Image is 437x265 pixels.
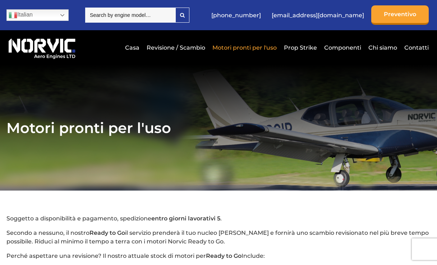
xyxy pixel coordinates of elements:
[322,39,363,56] a: Componenti
[211,39,279,56] a: Motori pronti per l'uso
[371,5,429,25] a: Preventivo
[9,11,17,19] img: it
[6,36,77,59] img: Logo di Norvic Aero Engines
[145,39,207,56] a: Revisione / Scambio
[85,8,175,23] input: Search by engine model…
[151,215,220,222] strong: entro giorni lavorativi 5
[268,6,368,24] a: [EMAIL_ADDRESS][DOMAIN_NAME]
[208,6,264,24] a: [PHONE_NUMBER]
[6,252,431,260] p: Perché aspettare una revisione? Il nostro attuale stock di motori per Include:
[123,39,141,56] a: Casa
[6,9,69,21] a: Italian
[282,39,319,56] a: Prop Strike
[206,252,241,259] strong: Ready to Go
[6,119,431,137] h1: Motori pronti per l'uso
[89,229,125,236] strong: Ready to Go
[402,39,429,56] a: Contatti
[6,214,431,223] p: Soggetto a disponibilità e pagamento, spedizione .
[6,229,431,246] p: Secondo a nessuno, il nostro il servizio prenderà il tuo nucleo [PERSON_NAME] e fornirà uno scamb...
[367,39,399,56] a: Chi siamo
